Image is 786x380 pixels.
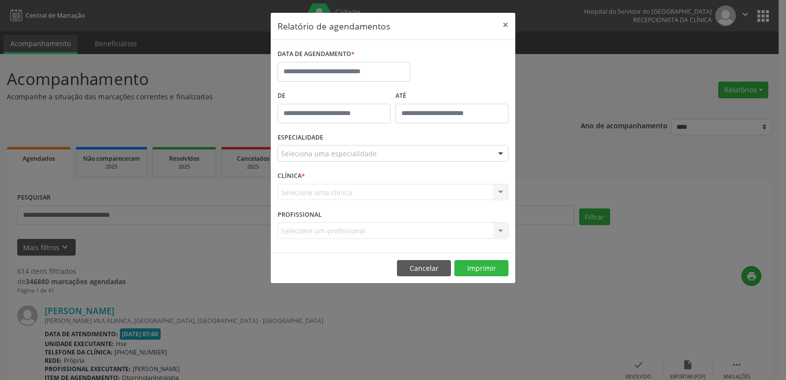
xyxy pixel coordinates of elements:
[397,260,451,277] button: Cancelar
[278,88,391,104] label: De
[278,20,390,32] h5: Relatório de agendamentos
[454,260,508,277] button: Imprimir
[278,169,305,184] label: CLÍNICA
[281,148,377,159] span: Seleciona uma especialidade
[278,47,355,62] label: DATA DE AGENDAMENTO
[278,207,322,222] label: PROFISSIONAL
[496,13,515,37] button: Close
[278,130,323,146] label: ESPECIALIDADE
[395,88,508,104] label: ATÉ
